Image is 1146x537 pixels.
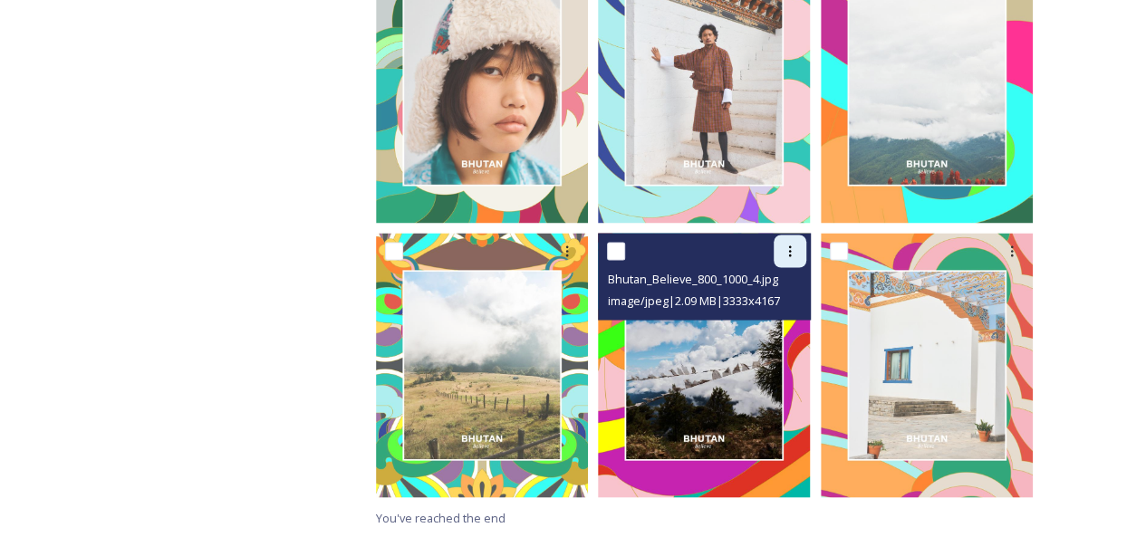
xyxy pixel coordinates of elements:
[376,509,506,525] span: You've reached the end
[598,233,810,498] img: Bhutan_Believe_800_1000_4.jpg
[607,270,777,286] span: Bhutan_Believe_800_1000_4.jpg
[607,292,779,308] span: image/jpeg | 2.09 MB | 3333 x 4167
[376,233,588,498] img: Bhutan_Believe_800_1000_7.jpg
[821,233,1033,498] img: Bhutan_Believe_800_1000_15.jpg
